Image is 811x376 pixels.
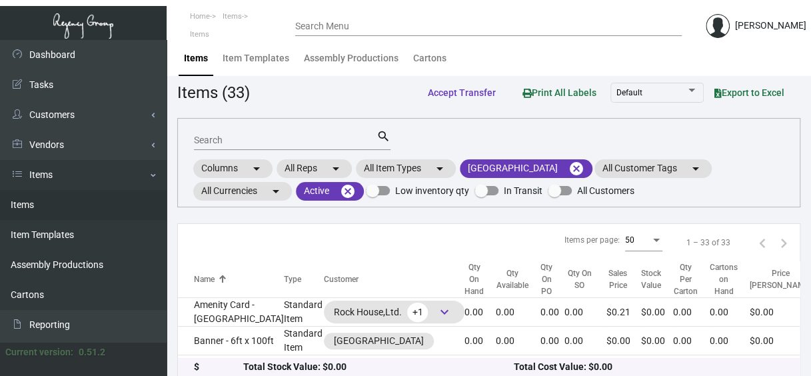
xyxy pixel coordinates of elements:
td: Standard Item [284,327,324,355]
button: Print All Labels [512,80,607,105]
mat-select: Items per page: [625,236,662,245]
div: Sales Price [606,267,629,291]
div: Current version: [5,345,73,359]
div: $ [194,361,243,375]
span: keyboard_arrow_down [436,304,452,320]
mat-chip: Active [296,182,364,201]
td: 0.00 [564,327,606,355]
td: 0.00 [564,298,606,327]
td: $0.00 [641,298,673,327]
div: Qty On Hand [464,261,496,297]
div: Qty On PO [540,261,564,297]
span: Items [190,30,209,39]
div: Name [194,273,215,285]
mat-icon: search [377,129,391,145]
button: Accept Transfer [417,81,506,105]
td: 0.00 [464,298,496,327]
mat-icon: arrow_drop_down [432,161,448,177]
div: Qty Available [496,267,528,291]
td: 0.00 [496,298,540,327]
button: Previous page [752,232,773,253]
div: Items (33) [177,81,250,105]
span: Default [616,88,642,97]
span: Home [190,12,210,21]
div: Cartons on Hand [710,261,750,297]
div: Cartons [413,51,446,65]
mat-icon: cancel [568,161,584,177]
div: 0.51.2 [79,345,105,359]
td: 0.00 [673,327,710,355]
div: Type [284,273,301,285]
span: Items [223,12,242,21]
div: [GEOGRAPHIC_DATA] [334,334,424,348]
mat-chip: [GEOGRAPHIC_DATA] [460,159,592,178]
td: 0.00 [710,327,750,355]
div: Qty Available [496,267,540,291]
span: In Transit [504,183,542,199]
td: 0.00 [710,298,750,327]
div: Qty On PO [540,261,552,297]
div: Stock Value [641,267,673,291]
div: Items [184,51,208,65]
div: Rock House,Ltd. [334,302,454,322]
mat-chip: All Currencies [193,182,292,201]
button: Next page [773,232,794,253]
div: Total Cost Value: $0.00 [513,361,784,375]
div: Name [194,273,284,285]
div: Stock Value [641,267,661,291]
span: 50 [625,235,634,245]
td: $0.00 [641,327,673,355]
mat-icon: arrow_drop_down [268,183,284,199]
td: $0.21 [606,298,641,327]
td: 0.00 [540,298,564,327]
td: Amenity Card - [GEOGRAPHIC_DATA] [178,298,284,327]
th: Customer [324,261,464,298]
div: Total Stock Value: $0.00 [243,361,514,375]
div: Qty Per Carton [673,261,710,297]
div: Items per page: [564,234,620,246]
mat-icon: arrow_drop_down [328,161,344,177]
div: Sales Price [606,267,641,291]
td: Standard Item [284,298,324,327]
div: Qty On SO [564,267,606,291]
span: Export to Excel [714,87,784,98]
div: [PERSON_NAME] [735,19,806,33]
button: Export to Excel [704,81,795,105]
span: +1 [407,303,428,322]
mat-chip: All Reps [277,159,352,178]
td: 0.00 [540,327,564,355]
td: 0.00 [464,327,496,355]
span: Low inventory qty [395,183,469,199]
div: Qty On SO [564,267,594,291]
td: 0.00 [673,298,710,327]
mat-chip: All Item Types [356,159,456,178]
div: Qty Per Carton [673,261,698,297]
div: Qty On Hand [464,261,484,297]
span: All Customers [577,183,634,199]
td: $0.00 [606,327,641,355]
div: Assembly Productions [304,51,399,65]
div: 1 – 33 of 33 [686,237,730,249]
img: admin@bootstrapmaster.com [706,14,730,38]
span: Accept Transfer [428,87,496,98]
span: Print All Labels [522,87,596,98]
mat-icon: cancel [340,183,356,199]
mat-chip: All Customer Tags [594,159,712,178]
mat-chip: Columns [193,159,273,178]
div: Cartons on Hand [710,261,738,297]
div: Item Templates [223,51,289,65]
mat-icon: arrow_drop_down [249,161,265,177]
mat-icon: arrow_drop_down [688,161,704,177]
td: 0.00 [496,327,540,355]
td: Banner - 6ft x 100ft [178,327,284,355]
div: Type [284,273,324,285]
